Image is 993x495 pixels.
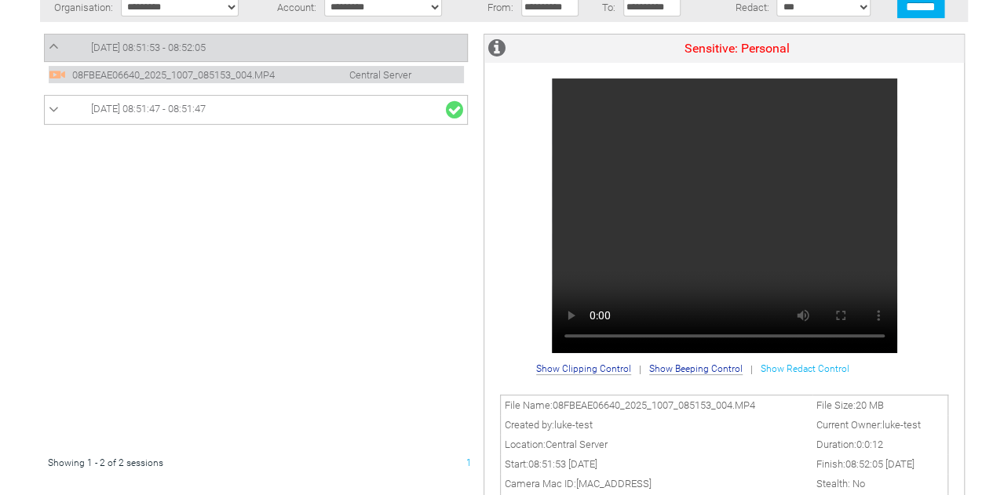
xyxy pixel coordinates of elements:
[91,42,206,53] span: [DATE] 08:51:53 - 08:52:05
[68,69,308,81] span: 08FBEAE06640_2025_1007_085153_004.MP4
[812,415,948,435] td: Current Owner:
[501,415,812,435] td: Created by:
[812,435,948,454] td: Duration:
[856,439,883,450] span: 0:0:12
[528,458,597,470] span: 08:51:53 [DATE]
[554,419,593,431] span: luke-test
[91,103,206,115] span: [DATE] 08:51:47 - 08:51:47
[501,474,812,493] td: Camera Mac ID:
[501,395,812,415] td: File Name:
[501,435,812,454] td: Location:
[501,454,812,474] td: Start:
[49,67,419,79] a: 08FBEAE06640_2025_1007_085153_004.MP4 Central Server
[546,439,608,450] span: Central Server
[466,457,472,468] span: 1
[48,457,163,468] span: Showing 1 - 2 of 2 sessions
[49,66,66,83] img: video24_pre.svg
[812,395,948,415] td: File Size:
[812,454,948,474] td: Finish:
[750,363,753,375] span: |
[49,100,463,120] a: [DATE] 08:51:47 - 08:51:47
[856,399,884,411] span: 20 MB
[639,363,641,375] span: |
[536,363,631,375] span: Show Clipping Control
[882,419,921,431] span: luke-test
[49,38,463,57] a: [DATE] 08:51:53 - 08:52:05
[852,478,865,490] span: No
[761,363,849,374] span: Show Redact Control
[576,478,652,490] span: [MAC_ADDRESS]
[509,35,964,63] td: Sensitive: Personal
[816,478,850,490] span: Stealth:
[845,458,915,470] span: 08:52:05 [DATE]
[310,69,419,81] span: Central Server
[649,363,743,375] span: Show Beeping Control
[553,399,755,411] span: 08FBEAE06640_2025_1007_085153_004.MP4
